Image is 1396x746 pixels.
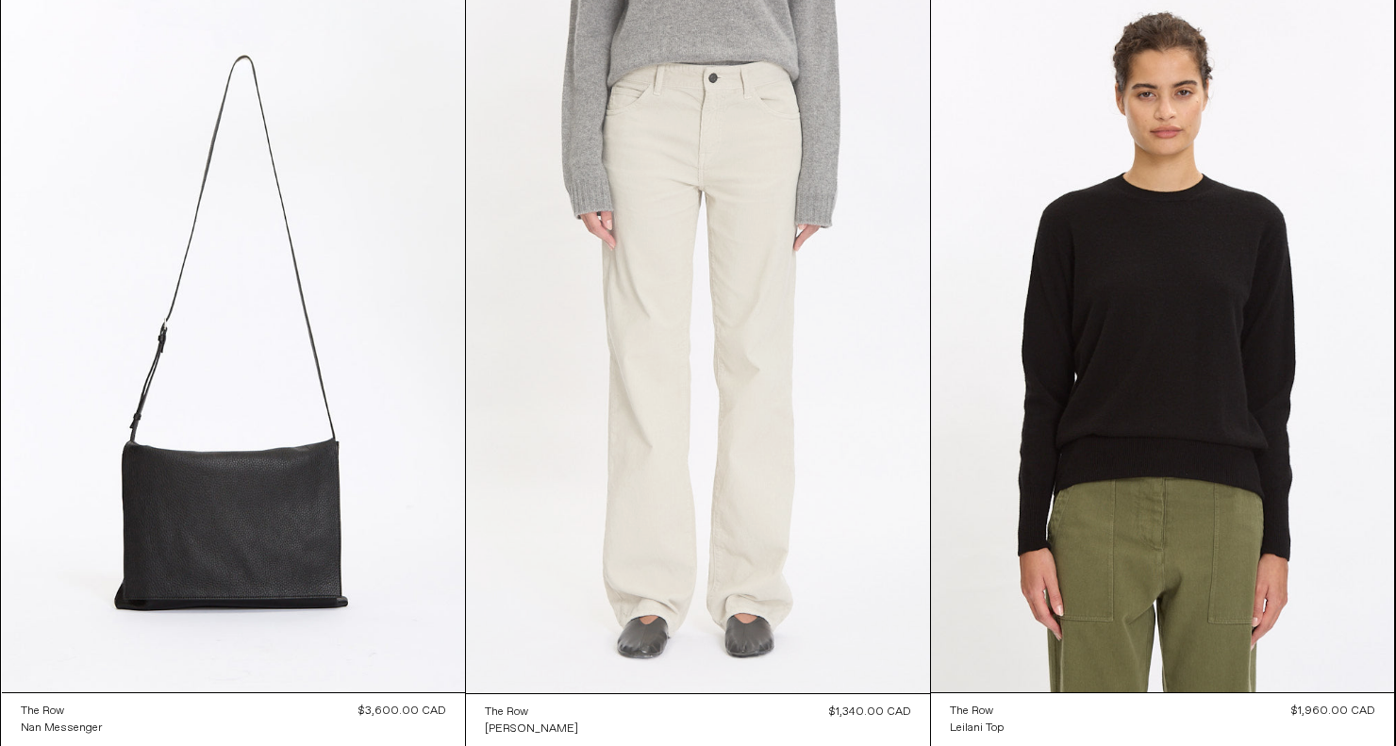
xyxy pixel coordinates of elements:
a: The Row [21,703,102,720]
div: [PERSON_NAME] [485,721,578,738]
a: Nan Messenger [21,720,102,737]
div: Nan Messenger [21,721,102,737]
a: The Row [485,704,578,721]
div: The Row [485,705,528,721]
div: $1,960.00 CAD [1291,703,1375,720]
div: $3,600.00 CAD [358,703,446,720]
div: $1,340.00 CAD [829,704,911,721]
div: The Row [950,704,993,720]
a: The Row [950,703,1004,720]
div: The Row [21,704,64,720]
a: Leilani Top [950,720,1004,737]
div: Leilani Top [950,721,1004,737]
a: [PERSON_NAME] [485,721,578,738]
